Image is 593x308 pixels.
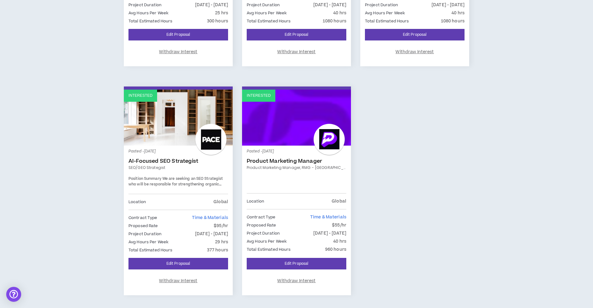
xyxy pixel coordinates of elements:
p: 1080 hours [323,18,346,25]
a: Product Marketing Manager [247,158,346,164]
p: 40 hrs [451,10,465,16]
a: AI-Focused SEO Strategist [128,158,228,164]
p: Avg Hours Per Week [247,238,287,245]
p: Total Estimated Hours [128,18,173,25]
p: Project Duration [247,2,280,8]
p: $55/hr [332,222,346,229]
span: We are seeking an SEO Strategist who will be responsible for strengthening organic visibility and... [128,176,227,247]
p: Project Duration [365,2,398,8]
a: Edit Proposal [365,29,465,40]
span: Time & Materials [310,214,346,220]
p: Avg Hours Per Week [365,10,405,16]
p: 960 hours [325,246,346,253]
p: Interested [247,93,271,99]
p: [DATE] - [DATE] [195,2,228,8]
p: Posted - [DATE] [247,149,346,154]
a: Interested [124,90,233,146]
p: Global [213,198,228,205]
button: Withdraw Interest [247,274,346,287]
p: [DATE] - [DATE] [432,2,465,8]
span: Withdraw Interest [159,49,197,55]
a: Interested [242,90,351,146]
p: Total Estimated Hours [365,18,409,25]
p: Project Duration [128,2,161,8]
a: Product Marketing Manager, RMG - [GEOGRAPHIC_DATA] Preferred [247,165,346,170]
p: 29 hrs [215,239,228,245]
p: 377 hours [207,247,228,254]
strong: Position Summary [128,176,161,181]
p: $95/hr [214,222,228,229]
p: Total Estimated Hours [247,18,291,25]
p: Avg Hours Per Week [128,239,168,245]
button: Withdraw Interest [247,45,346,58]
p: Location [128,198,146,205]
p: Location [247,198,264,205]
button: Withdraw Interest [128,45,228,58]
span: Withdraw Interest [277,278,315,284]
p: 40 hrs [333,10,346,16]
p: 300 hours [207,18,228,25]
p: 25 hrs [215,10,228,16]
p: Total Estimated Hours [247,246,291,253]
a: Edit Proposal [128,258,228,269]
p: Total Estimated Hours [128,247,173,254]
p: Interested [128,93,152,99]
a: Edit Proposal [247,29,346,40]
span: Time & Materials [192,215,228,221]
p: Contract Type [128,214,157,221]
p: Proposed Rate [128,222,158,229]
p: [DATE] - [DATE] [195,231,228,237]
a: Edit Proposal [128,29,228,40]
span: Withdraw Interest [277,49,315,55]
p: Contract Type [247,214,276,221]
p: Avg Hours Per Week [247,10,287,16]
p: 1080 hours [441,18,465,25]
p: 40 hrs [333,238,346,245]
p: Global [332,198,346,205]
a: Edit Proposal [247,258,346,269]
p: Proposed Rate [247,222,276,229]
span: Withdraw Interest [395,49,434,55]
button: Withdraw Interest [128,274,228,287]
p: [DATE] - [DATE] [313,230,346,237]
p: Project Duration [128,231,161,237]
p: Project Duration [247,230,280,237]
a: SEO/GEO Strategist [128,165,228,170]
p: Posted - [DATE] [128,149,228,154]
span: Withdraw Interest [159,278,197,284]
p: [DATE] - [DATE] [313,2,346,8]
div: Open Intercom Messenger [6,287,21,302]
p: Avg Hours Per Week [128,10,168,16]
button: Withdraw Interest [365,45,465,58]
